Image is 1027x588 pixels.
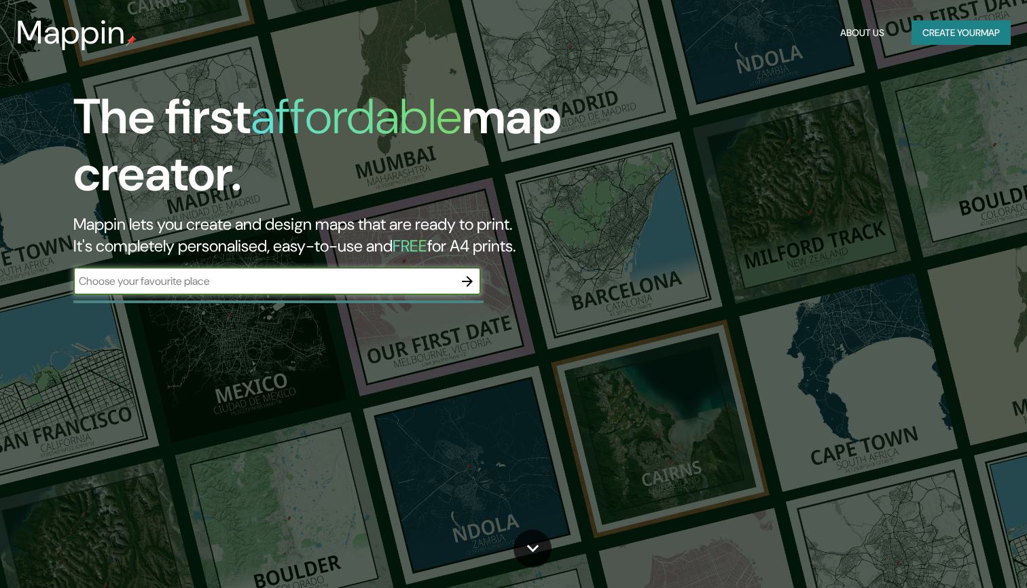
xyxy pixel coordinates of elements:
h1: affordable [251,85,462,148]
h2: Mappin lets you create and design maps that are ready to print. It's completely personalised, eas... [73,213,587,257]
h3: Mappin [16,14,126,52]
input: Choose your favourite place [73,273,454,289]
h1: The first map creator. [73,88,587,213]
button: Create yourmap [912,20,1011,46]
h5: FREE [393,235,427,256]
button: About Us [835,20,890,46]
img: mappin-pin [126,35,137,46]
